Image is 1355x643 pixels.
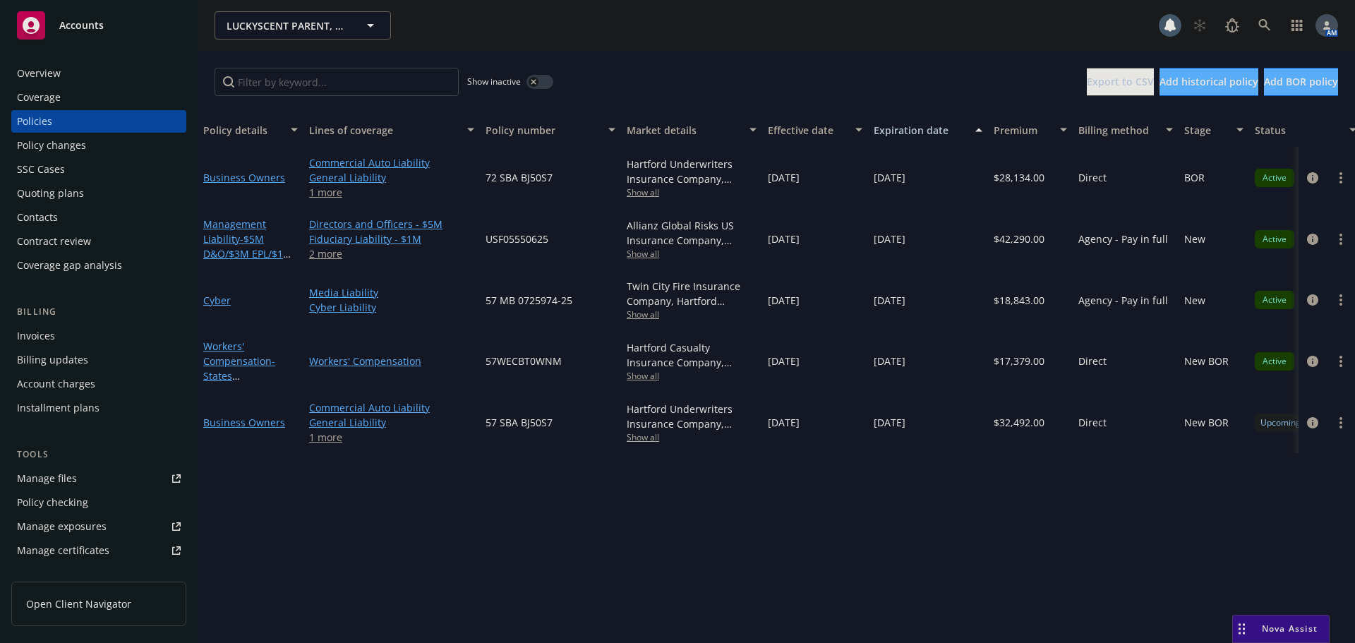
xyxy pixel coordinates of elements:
a: Directors and Officers - $5M [309,217,474,232]
span: Active [1260,172,1289,184]
div: Hartford Underwriters Insurance Company, Hartford Insurance Group [627,157,757,186]
div: Status [1255,123,1341,138]
span: Direct [1078,354,1107,368]
span: BOR [1184,170,1205,185]
a: General Liability [309,415,474,430]
div: Contacts [17,206,58,229]
a: more [1332,292,1349,308]
span: LUCKYSCENT PARENT, LLC [227,18,349,33]
a: circleInformation [1304,231,1321,248]
div: Billing updates [17,349,88,371]
span: Direct [1078,170,1107,185]
span: New [1184,232,1205,246]
div: Policy changes [17,134,86,157]
div: Policies [17,110,52,133]
a: more [1332,231,1349,248]
div: Quoting plans [17,182,84,205]
a: Coverage gap analysis [11,254,186,277]
span: New BOR [1184,354,1229,368]
div: Manage claims [17,563,88,586]
a: SSC Cases [11,158,186,181]
a: Media Liability [309,285,474,300]
a: Manage claims [11,563,186,586]
span: [DATE] [874,232,905,246]
span: $18,843.00 [994,293,1044,308]
span: $42,290.00 [994,232,1044,246]
span: Agency - Pay in full [1078,232,1168,246]
div: Effective date [768,123,847,138]
div: SSC Cases [17,158,65,181]
a: 1 more [309,185,474,200]
a: Cyber Liability [309,300,474,315]
button: Effective date [762,113,868,147]
button: LUCKYSCENT PARENT, LLC [215,11,391,40]
a: General Liability [309,170,474,185]
button: Stage [1179,113,1249,147]
span: Show all [627,248,757,260]
a: Policy checking [11,491,186,514]
a: circleInformation [1304,353,1321,370]
a: Quoting plans [11,182,186,205]
div: Twin City Fire Insurance Company, Hartford Insurance Group [627,279,757,308]
a: Fiduciary Liability - $1M [309,232,474,246]
span: $28,134.00 [994,170,1044,185]
button: Market details [621,113,762,147]
a: Commercial Auto Liability [309,155,474,170]
span: New BOR [1184,415,1229,430]
a: Switch app [1283,11,1311,40]
button: Export to CSV [1087,68,1154,96]
span: [DATE] [768,293,800,308]
div: Manage files [17,467,77,490]
div: Lines of coverage [309,123,459,138]
a: Management Liability [203,217,292,275]
div: Manage exposures [17,515,107,538]
a: more [1332,353,1349,370]
span: - $5M D&O/$3M EPL/$1M FID/$1M Crime [203,232,292,275]
a: Coverage [11,86,186,109]
a: Manage certificates [11,539,186,562]
button: Premium [988,113,1073,147]
span: Show inactive [467,76,521,88]
div: Invoices [17,325,55,347]
div: Tools [11,447,186,462]
span: Manage exposures [11,515,186,538]
a: Account charges [11,373,186,395]
button: Billing method [1073,113,1179,147]
span: $32,492.00 [994,415,1044,430]
button: Add BOR policy [1264,68,1338,96]
a: Installment plans [11,397,186,419]
a: more [1332,169,1349,186]
a: Business Owners [203,416,285,429]
span: Show all [627,308,757,320]
div: Policy details [203,123,282,138]
span: Add historical policy [1160,75,1258,88]
div: Stage [1184,123,1228,138]
a: more [1332,414,1349,431]
span: Show all [627,431,757,443]
div: Policy checking [17,491,88,514]
div: Coverage gap analysis [17,254,122,277]
a: circleInformation [1304,414,1321,431]
a: Commercial Auto Liability [309,400,474,415]
a: Policies [11,110,186,133]
span: Show all [627,370,757,382]
div: Market details [627,123,741,138]
a: circleInformation [1304,292,1321,308]
span: Active [1260,294,1289,306]
span: Open Client Navigator [26,596,131,611]
span: 57 SBA BJ50S7 [486,415,553,430]
div: Account charges [17,373,95,395]
span: Add BOR policy [1264,75,1338,88]
a: Accounts [11,6,186,45]
div: Installment plans [17,397,100,419]
span: Show all [627,186,757,198]
a: Billing updates [11,349,186,371]
span: [DATE] [768,232,800,246]
a: Invoices [11,325,186,347]
button: Expiration date [868,113,988,147]
a: circleInformation [1304,169,1321,186]
a: Policy changes [11,134,186,157]
div: Coverage [17,86,61,109]
a: Business Owners [203,171,285,184]
span: Agency - Pay in full [1078,293,1168,308]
